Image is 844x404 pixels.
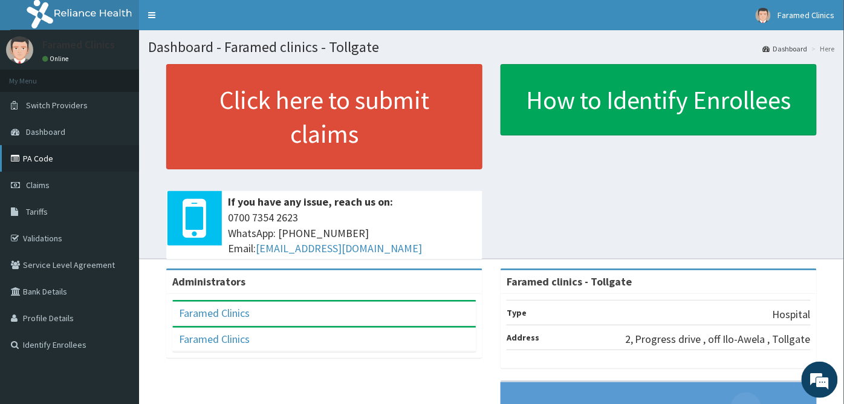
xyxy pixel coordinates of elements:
h1: Dashboard - Faramed clinics - Tollgate [148,39,835,55]
span: Dashboard [26,126,65,137]
span: We're online! [70,123,167,246]
b: If you have any issue, reach us on: [228,195,393,209]
a: [EMAIL_ADDRESS][DOMAIN_NAME] [256,241,422,255]
span: Tariffs [26,206,48,217]
span: Switch Providers [26,100,88,111]
img: User Image [6,36,33,64]
div: Chat with us now [63,68,203,83]
a: How to Identify Enrollees [501,64,817,135]
span: Faramed Clinics [778,10,835,21]
a: Online [42,54,71,63]
b: Administrators [172,275,245,288]
p: Hospital [773,307,811,322]
a: Click here to submit claims [166,64,482,169]
a: Faramed Clinics [179,306,250,320]
b: Address [507,332,539,343]
img: User Image [756,8,771,23]
li: Here [809,44,835,54]
textarea: Type your message and hit 'Enter' [6,273,230,315]
p: 2, Progress drive , off Ilo-Awela , Tollgate [625,331,811,347]
img: d_794563401_company_1708531726252_794563401 [22,60,49,91]
p: Faramed Clinics [42,39,115,50]
strong: Faramed clinics - Tollgate [507,275,632,288]
span: Claims [26,180,50,191]
span: 0700 7354 2623 WhatsApp: [PHONE_NUMBER] Email: [228,210,476,256]
div: Minimize live chat window [198,6,227,35]
a: Dashboard [763,44,808,54]
a: Faramed Clinics [179,332,250,346]
b: Type [507,307,527,318]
